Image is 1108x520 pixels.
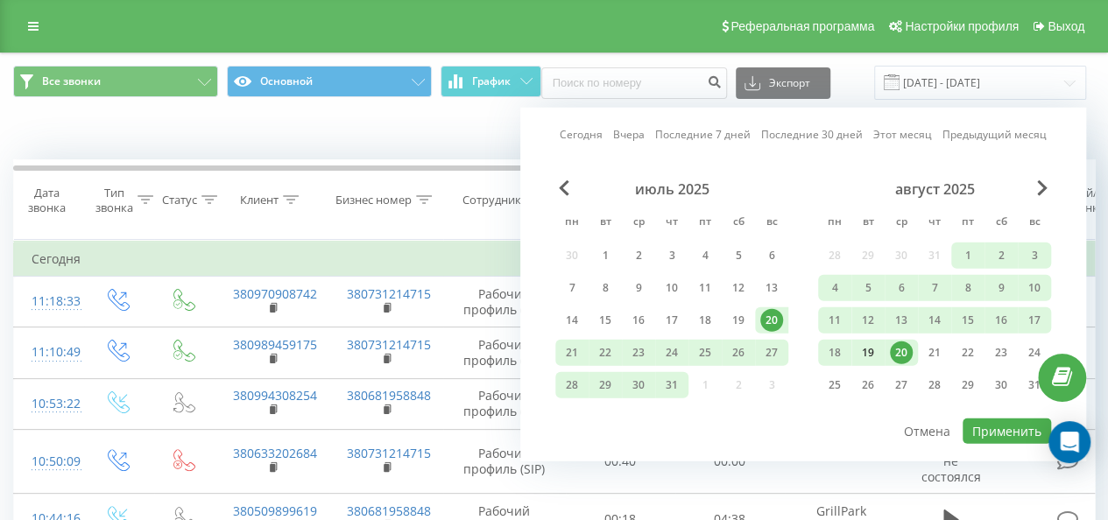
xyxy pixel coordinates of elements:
[627,309,650,332] div: 16
[822,210,848,236] abbr: понедельник
[555,340,589,366] div: пн 21 июля 2025 г.
[923,374,946,397] div: 28
[942,126,1047,143] a: Предыдущий месяц
[890,309,913,332] div: 13
[736,67,830,99] button: Экспорт
[1023,341,1046,364] div: 24
[956,374,979,397] div: 29
[851,307,885,334] div: вт 12 авг. 2025 г.
[443,429,566,494] td: Рабочий профиль (SIP)
[888,210,914,236] abbr: среда
[627,244,650,267] div: 2
[857,374,879,397] div: 26
[727,341,750,364] div: 26
[688,307,722,334] div: пт 18 июля 2025 г.
[627,374,650,397] div: 30
[722,275,755,301] div: сб 12 июля 2025 г.
[755,340,788,366] div: вс 27 июля 2025 г.
[823,309,846,332] div: 11
[988,210,1014,236] abbr: суббота
[755,275,788,301] div: вс 13 июля 2025 г.
[956,341,979,364] div: 22
[818,307,851,334] div: пн 11 авг. 2025 г.
[761,126,863,143] a: Последние 30 дней
[655,372,688,398] div: чт 31 июля 2025 г.
[885,372,918,398] div: ср 27 авг. 2025 г.
[659,210,685,236] abbr: четверг
[655,275,688,301] div: чт 10 июля 2025 г.
[890,374,913,397] div: 27
[727,244,750,267] div: 5
[655,126,751,143] a: Последние 7 дней
[890,277,913,299] div: 6
[561,277,583,299] div: 7
[594,277,617,299] div: 8
[561,309,583,332] div: 14
[857,309,879,332] div: 12
[1023,277,1046,299] div: 10
[760,277,783,299] div: 13
[589,307,622,334] div: вт 15 июля 2025 г.
[823,374,846,397] div: 25
[233,336,317,353] a: 380989459175
[589,372,622,398] div: вт 29 июля 2025 г.
[760,244,783,267] div: 6
[240,193,279,207] div: Клиент
[233,285,317,302] a: 380970908742
[921,210,948,236] abbr: четверг
[990,277,1013,299] div: 9
[956,309,979,332] div: 15
[905,19,1019,33] span: Настройки профиля
[660,244,683,267] div: 3
[918,307,951,334] div: чт 14 авг. 2025 г.
[1018,275,1051,301] div: вс 10 авг. 2025 г.
[1018,307,1051,334] div: вс 17 авг. 2025 г.
[823,277,846,299] div: 4
[622,307,655,334] div: ср 16 июля 2025 г.
[730,19,874,33] span: Реферальная программа
[760,341,783,364] div: 27
[990,341,1013,364] div: 23
[857,341,879,364] div: 19
[956,244,979,267] div: 1
[594,244,617,267] div: 1
[472,75,511,88] span: График
[984,242,1018,269] div: сб 2 авг. 2025 г.
[694,277,716,299] div: 11
[233,387,317,404] a: 380994308254
[42,74,101,88] span: Все звонки
[885,307,918,334] div: ср 13 авг. 2025 г.
[13,66,218,97] button: Все звонки
[32,285,67,319] div: 11:18:33
[823,341,846,364] div: 18
[885,275,918,301] div: ср 6 авг. 2025 г.
[951,340,984,366] div: пт 22 авг. 2025 г.
[1018,242,1051,269] div: вс 3 авг. 2025 г.
[990,309,1013,332] div: 16
[561,374,583,397] div: 28
[722,307,755,334] div: сб 19 июля 2025 г.
[918,275,951,301] div: чт 7 авг. 2025 г.
[951,275,984,301] div: пт 8 авг. 2025 г.
[760,309,783,332] div: 20
[984,307,1018,334] div: сб 16 авг. 2025 г.
[951,372,984,398] div: пт 29 авг. 2025 г.
[688,242,722,269] div: пт 4 июля 2025 г.
[589,275,622,301] div: вт 8 июля 2025 г.
[32,387,67,421] div: 10:53:22
[955,210,981,236] abbr: пятница
[561,341,583,364] div: 21
[594,309,617,332] div: 15
[14,186,79,215] div: Дата звонка
[162,193,197,207] div: Статус
[956,277,979,299] div: 8
[818,372,851,398] div: пн 25 авг. 2025 г.
[95,186,133,215] div: Тип звонка
[566,429,675,494] td: 00:40
[725,210,752,236] abbr: суббота
[923,309,946,332] div: 14
[1023,374,1046,397] div: 31
[851,340,885,366] div: вт 19 авг. 2025 г.
[951,242,984,269] div: пт 1 авг. 2025 г.
[660,374,683,397] div: 31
